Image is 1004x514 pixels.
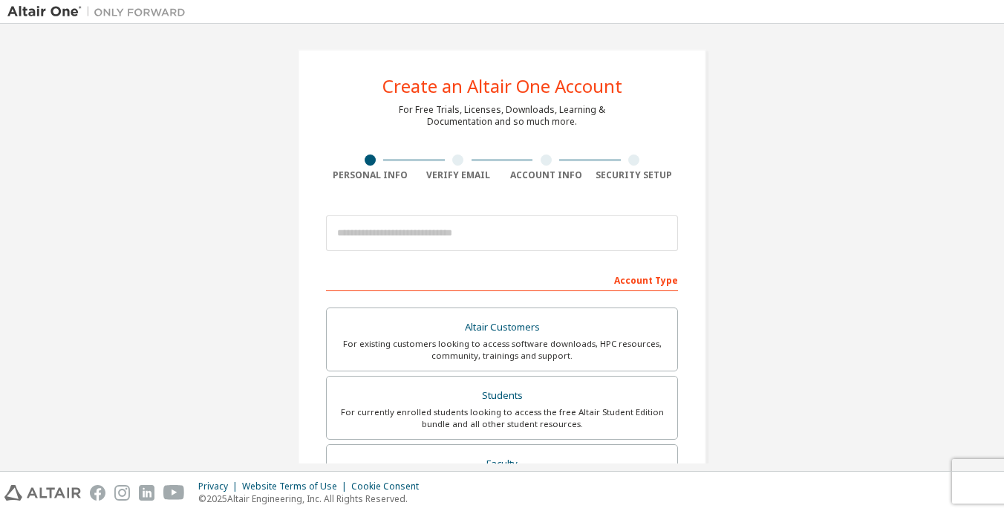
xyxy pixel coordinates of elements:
[242,481,351,492] div: Website Terms of Use
[336,385,668,406] div: Students
[163,485,185,501] img: youtube.svg
[326,267,678,291] div: Account Type
[139,485,154,501] img: linkedin.svg
[336,338,668,362] div: For existing customers looking to access software downloads, HPC resources, community, trainings ...
[336,454,668,475] div: Faculty
[502,169,590,181] div: Account Info
[4,485,81,501] img: altair_logo.svg
[336,317,668,338] div: Altair Customers
[382,77,622,95] div: Create an Altair One Account
[351,481,428,492] div: Cookie Consent
[90,485,105,501] img: facebook.svg
[198,481,242,492] div: Privacy
[198,492,428,505] p: © 2025 Altair Engineering, Inc. All Rights Reserved.
[114,485,130,501] img: instagram.svg
[399,104,605,128] div: For Free Trials, Licenses, Downloads, Learning & Documentation and so much more.
[326,169,414,181] div: Personal Info
[7,4,193,19] img: Altair One
[590,169,679,181] div: Security Setup
[414,169,503,181] div: Verify Email
[336,406,668,430] div: For currently enrolled students looking to access the free Altair Student Edition bundle and all ...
